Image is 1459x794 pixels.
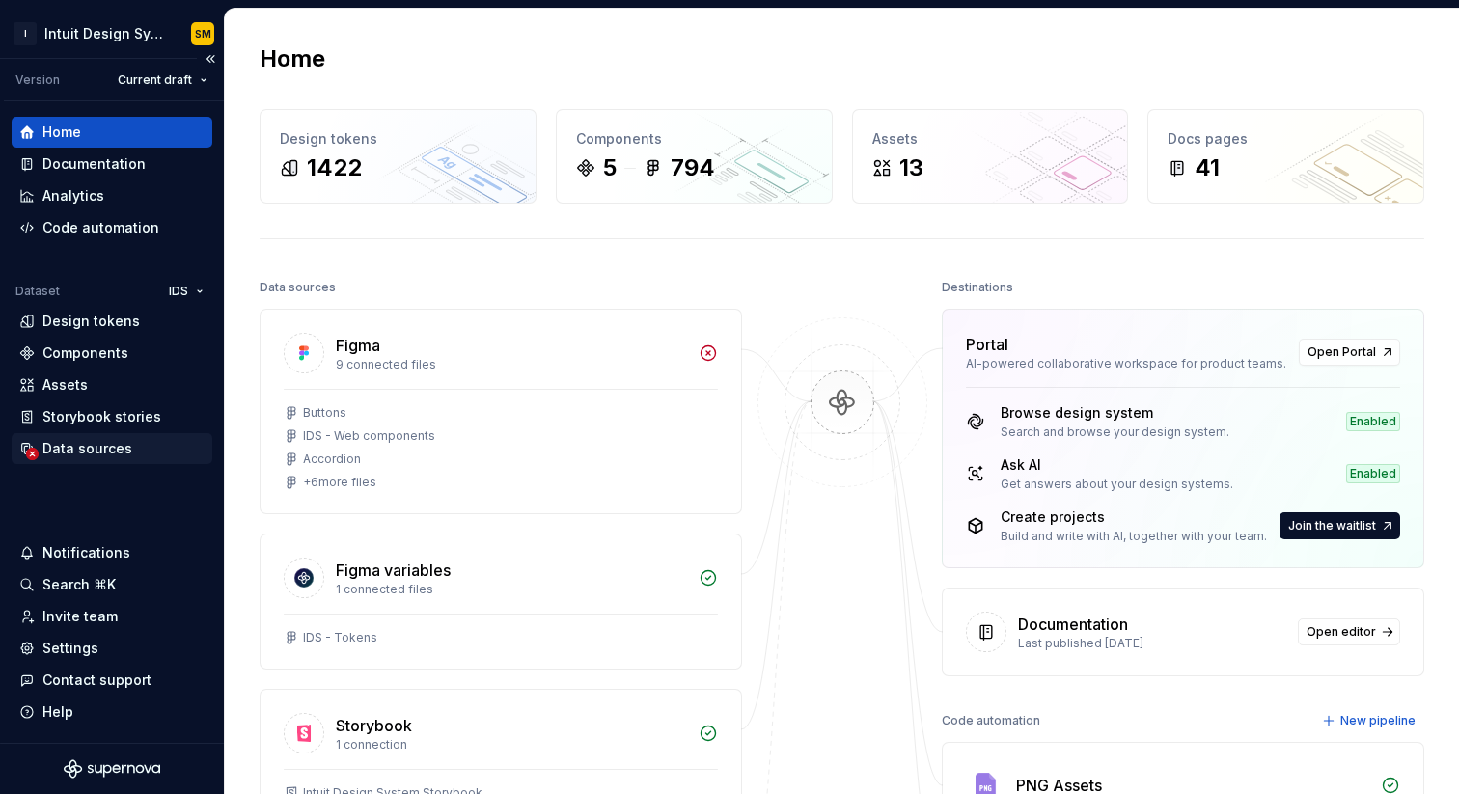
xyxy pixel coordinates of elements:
[42,218,159,237] div: Code automation
[42,186,104,205] div: Analytics
[280,129,516,149] div: Design tokens
[160,278,212,305] button: IDS
[260,109,537,204] a: Design tokens1422
[12,633,212,664] a: Settings
[14,22,37,45] div: I
[12,212,212,243] a: Code automation
[1280,512,1400,539] button: Join the waitlist
[307,152,362,183] div: 1422
[42,375,88,395] div: Assets
[1288,518,1376,534] span: Join the waitlist
[1001,507,1267,527] div: Create projects
[303,428,435,444] div: IDS - Web components
[195,26,211,41] div: SM
[1299,339,1400,366] a: Open Portal
[1316,707,1424,734] button: New pipeline
[260,274,336,301] div: Data sources
[671,152,715,183] div: 794
[1346,464,1400,483] div: Enabled
[12,697,212,727] button: Help
[966,333,1008,356] div: Portal
[12,180,212,211] a: Analytics
[336,714,412,737] div: Storybook
[1147,109,1424,204] a: Docs pages41
[12,370,212,400] a: Assets
[1168,129,1404,149] div: Docs pages
[42,343,128,363] div: Components
[303,452,361,467] div: Accordion
[1340,713,1416,728] span: New pipeline
[42,702,73,722] div: Help
[42,439,132,458] div: Data sources
[1001,529,1267,544] div: Build and write with AI, together with your team.
[336,334,380,357] div: Figma
[12,338,212,369] a: Components
[336,737,687,753] div: 1 connection
[42,407,161,426] div: Storybook stories
[64,759,160,779] svg: Supernova Logo
[44,24,168,43] div: Intuit Design System
[12,149,212,179] a: Documentation
[169,284,188,299] span: IDS
[260,309,742,514] a: Figma9 connected filesButtonsIDS - Web componentsAccordion+6more files
[42,543,130,562] div: Notifications
[556,109,833,204] a: Components5794
[1018,613,1128,636] div: Documentation
[603,152,617,183] div: 5
[12,401,212,432] a: Storybook stories
[197,45,224,72] button: Collapse sidebar
[42,639,98,658] div: Settings
[12,306,212,337] a: Design tokens
[576,129,812,149] div: Components
[12,537,212,568] button: Notifications
[109,67,216,94] button: Current draft
[42,671,151,690] div: Contact support
[12,433,212,464] a: Data sources
[1308,344,1376,360] span: Open Portal
[260,534,742,670] a: Figma variables1 connected filesIDS - Tokens
[942,707,1040,734] div: Code automation
[42,607,118,626] div: Invite team
[12,569,212,600] button: Search ⌘K
[1346,412,1400,431] div: Enabled
[42,154,146,174] div: Documentation
[12,665,212,696] button: Contact support
[1298,618,1400,645] a: Open editor
[336,582,687,597] div: 1 connected files
[12,117,212,148] a: Home
[12,601,212,632] a: Invite team
[260,43,325,74] h2: Home
[42,312,140,331] div: Design tokens
[899,152,923,183] div: 13
[942,274,1013,301] div: Destinations
[1001,455,1233,475] div: Ask AI
[966,356,1287,371] div: AI-powered collaborative workspace for product teams.
[1195,152,1220,183] div: 41
[1001,477,1233,492] div: Get answers about your design systems.
[15,284,60,299] div: Dataset
[303,475,376,490] div: + 6 more files
[1018,636,1286,651] div: Last published [DATE]
[303,405,346,421] div: Buttons
[42,575,116,594] div: Search ⌘K
[1001,403,1229,423] div: Browse design system
[118,72,192,88] span: Current draft
[303,630,377,645] div: IDS - Tokens
[4,13,220,54] button: IIntuit Design SystemSM
[42,123,81,142] div: Home
[336,357,687,372] div: 9 connected files
[852,109,1129,204] a: Assets13
[15,72,60,88] div: Version
[872,129,1109,149] div: Assets
[1001,424,1229,440] div: Search and browse your design system.
[336,559,451,582] div: Figma variables
[1307,624,1376,640] span: Open editor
